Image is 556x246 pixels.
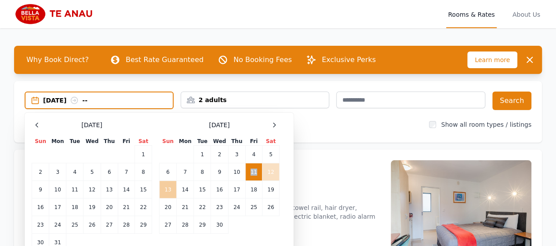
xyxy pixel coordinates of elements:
[160,216,177,234] td: 27
[160,137,177,146] th: Sun
[262,181,280,198] td: 19
[228,181,245,198] td: 17
[245,137,262,146] th: Fri
[228,137,245,146] th: Thu
[135,216,152,234] td: 29
[14,4,99,25] img: Bella Vista Te Anau
[177,181,194,198] td: 14
[177,216,194,234] td: 28
[177,198,194,216] td: 21
[262,137,280,146] th: Sat
[118,216,134,234] td: 28
[126,55,204,65] p: Best Rate Guaranteed
[194,163,211,181] td: 8
[135,163,152,181] td: 8
[492,92,531,110] button: Search
[135,181,152,198] td: 15
[66,137,84,146] th: Tue
[49,137,66,146] th: Mon
[101,181,118,198] td: 13
[49,181,66,198] td: 10
[262,163,280,181] td: 12
[245,181,262,198] td: 18
[32,181,49,198] td: 9
[245,163,262,181] td: 11
[84,216,101,234] td: 26
[160,198,177,216] td: 20
[32,163,49,181] td: 2
[135,137,152,146] th: Sat
[84,198,101,216] td: 19
[101,216,118,234] td: 27
[66,163,84,181] td: 4
[228,146,245,163] td: 3
[49,163,66,181] td: 3
[101,198,118,216] td: 20
[101,137,118,146] th: Thu
[84,181,101,198] td: 12
[84,137,101,146] th: Wed
[245,146,262,163] td: 4
[194,198,211,216] td: 22
[194,181,211,198] td: 15
[262,146,280,163] td: 5
[118,198,134,216] td: 21
[81,121,102,129] span: [DATE]
[160,181,177,198] td: 13
[194,146,211,163] td: 1
[211,163,228,181] td: 9
[135,146,152,163] td: 1
[19,51,96,69] span: Why Book Direct?
[177,163,194,181] td: 7
[118,181,134,198] td: 14
[211,216,228,234] td: 30
[177,137,194,146] th: Mon
[441,121,531,128] label: Show all room types / listings
[467,51,517,68] span: Learn more
[66,181,84,198] td: 11
[211,181,228,198] td: 16
[32,198,49,216] td: 16
[32,216,49,234] td: 23
[49,216,66,234] td: 24
[118,137,134,146] th: Fri
[160,163,177,181] td: 6
[322,55,376,65] p: Exclusive Perks
[32,137,49,146] th: Sun
[101,163,118,181] td: 6
[262,198,280,216] td: 26
[135,198,152,216] td: 22
[228,198,245,216] td: 24
[43,96,173,105] div: [DATE] --
[194,137,211,146] th: Tue
[233,55,292,65] p: No Booking Fees
[211,198,228,216] td: 23
[118,163,134,181] td: 7
[211,146,228,163] td: 2
[209,121,229,129] span: [DATE]
[245,198,262,216] td: 25
[66,216,84,234] td: 25
[84,163,101,181] td: 5
[228,163,245,181] td: 10
[194,216,211,234] td: 29
[211,137,228,146] th: Wed
[66,198,84,216] td: 18
[49,198,66,216] td: 17
[181,95,329,104] div: 2 adults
